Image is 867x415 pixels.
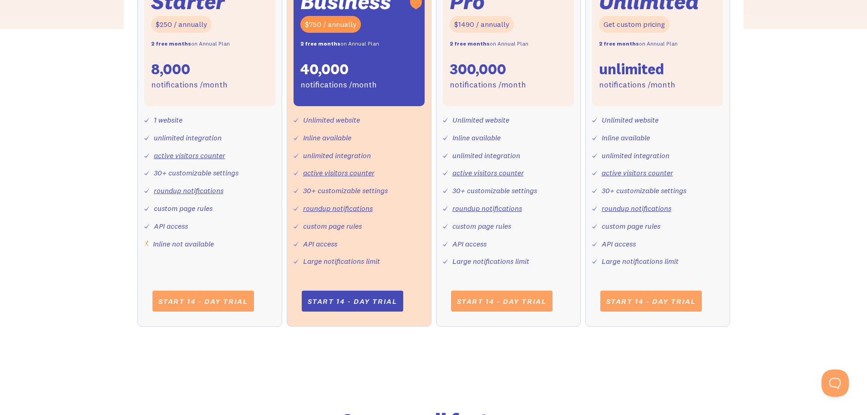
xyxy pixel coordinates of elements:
div: on Annual Plan [599,37,678,51]
div: 300,000 [450,60,506,79]
div: unlimited integration [303,149,371,162]
div: Large notifications limit [602,255,679,268]
div: Large notifications limit [452,255,529,268]
div: API access [602,237,636,251]
div: Unlimited website [452,113,509,127]
a: Start 14 - day trial [451,291,553,312]
div: notifications /month [300,78,377,92]
a: active visitors counter [602,168,673,177]
a: active visitors counter [154,151,225,160]
div: 30+ customizable settings [452,184,537,197]
div: on Annual Plan [300,37,379,51]
div: unlimited [599,60,664,79]
div: $750 / annually [300,16,361,33]
a: active visitors counter [452,168,524,177]
div: notifications /month [450,78,526,92]
div: 8,000 [151,60,190,79]
a: Start 14 - day trial [302,291,403,312]
div: API access [303,237,337,251]
div: Get custom pricing [599,16,669,33]
div: custom page rules [602,220,660,233]
a: active visitors counter [303,168,375,177]
div: API access [452,237,487,251]
iframe: Toggle Customer Support [821,369,849,397]
div: on Annual Plan [151,37,230,51]
div: $250 / annually [151,16,212,33]
div: 40,000 [300,60,349,79]
a: Start 14 - day trial [152,291,254,312]
div: 30+ customizable settings [303,184,388,197]
div: custom page rules [303,220,362,233]
div: Large notifications limit [303,255,380,268]
strong: 2 free months [300,40,340,47]
a: roundup notifications [154,186,223,195]
div: Inline not available [153,237,214,251]
a: roundup notifications [602,204,671,213]
div: unlimited integration [154,131,222,144]
div: unlimited integration [602,149,669,162]
a: Start 14 - day trial [600,291,702,312]
div: 30+ customizable settings [602,184,686,197]
div: on Annual Plan [450,37,528,51]
div: Unlimited website [303,113,360,127]
div: custom page rules [154,202,213,215]
div: Unlimited website [602,113,659,127]
a: roundup notifications [452,204,522,213]
strong: 2 free months [151,40,191,47]
strong: 2 free months [450,40,490,47]
div: API access [154,220,188,233]
div: notifications /month [151,78,228,92]
a: roundup notifications [303,204,373,213]
div: 30+ customizable settings [154,166,238,179]
div: Inline available [602,131,650,144]
div: $1490 / annually [450,16,514,33]
div: 1 website [154,113,183,127]
div: notifications /month [599,78,675,92]
div: Inline available [452,131,501,144]
div: custom page rules [452,220,511,233]
strong: 2 free months [599,40,639,47]
div: unlimited integration [452,149,520,162]
div: Inline available [303,131,351,144]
